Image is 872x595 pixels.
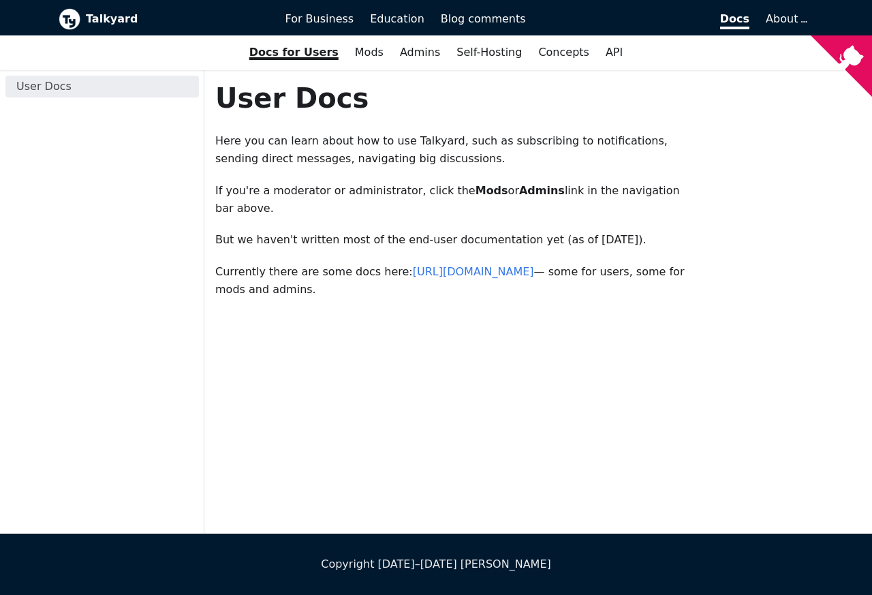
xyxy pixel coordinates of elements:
b: Talkyard [86,10,266,28]
a: Admins [392,41,448,64]
a: For Business [277,7,362,31]
p: But we haven't written most of the end-user documentation yet (as of [DATE]). [215,231,694,249]
p: If you're a moderator or administrator, click the or link in the navigation bar above. [215,182,694,218]
span: Education [370,12,424,25]
strong: Mods [476,184,508,197]
strong: Admins [519,184,565,197]
a: API [597,41,631,64]
a: Talkyard logoTalkyard [59,8,266,30]
a: Docs [534,7,758,31]
span: Docs [720,12,749,29]
img: Talkyard logo [59,8,80,30]
a: User Docs [5,76,199,97]
a: Blog comments [433,7,534,31]
a: Docs for Users [241,41,347,64]
p: Currently there are some docs here: — some for users, some for mods and admins. [215,263,694,299]
a: Concepts [530,41,597,64]
p: Here you can learn about how to use Talkyard, such as subscribing to notifications, sending direc... [215,132,694,168]
a: [URL][DOMAIN_NAME] [413,265,534,278]
span: For Business [285,12,354,25]
a: About [766,12,805,25]
h1: User Docs [215,81,694,115]
a: Education [362,7,433,31]
span: Blog comments [441,12,526,25]
div: Copyright [DATE]–[DATE] [PERSON_NAME] [59,555,813,573]
a: Mods [347,41,392,64]
a: Self-Hosting [448,41,530,64]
